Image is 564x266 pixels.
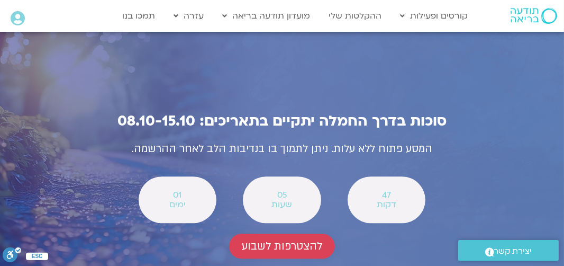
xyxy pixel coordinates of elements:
[117,6,160,26] a: תמכו בנו
[152,190,203,200] span: 01
[49,140,515,158] p: המסע פתוח ללא עלות. ניתן לתמוך בו בנדיבות הלב לאחר ההרשמה.
[242,240,322,252] span: להצטרפות לשבוע
[152,200,203,209] span: ימים
[361,190,412,200] span: 47
[323,6,387,26] a: ההקלטות שלי
[511,8,557,24] img: תודעה בריאה
[257,190,307,200] span: 05
[395,6,473,26] a: קורסים ופעילות
[217,6,315,26] a: מועדון תודעה בריאה
[494,244,532,259] span: יצירת קשר
[168,6,209,26] a: עזרה
[361,200,412,209] span: דקות
[257,200,307,209] span: שעות
[229,234,335,259] a: להצטרפות לשבוע
[49,113,515,129] h2: סוכות בדרך החמלה יתקיים בתאריכים: 08.10-15.10
[458,240,559,261] a: יצירת קשר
